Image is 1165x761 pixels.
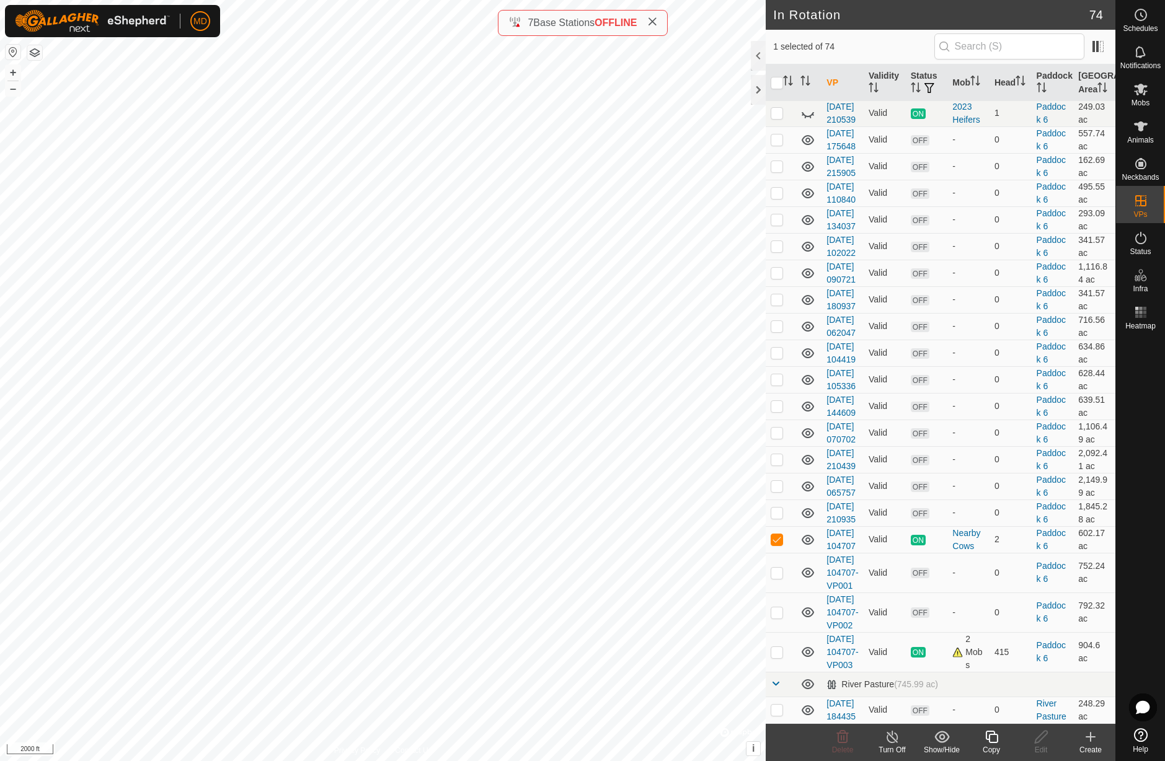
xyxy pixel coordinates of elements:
[6,45,20,59] button: Reset Map
[864,697,906,723] td: Valid
[1127,136,1154,144] span: Animals
[990,446,1032,473] td: 0
[990,286,1032,313] td: 0
[952,527,985,553] div: Nearby Cows
[952,240,985,253] div: -
[1066,744,1115,755] div: Create
[826,679,938,690] div: River Pasture
[1037,501,1066,524] a: Paddock 6
[826,421,856,444] a: [DATE] 070702
[864,340,906,366] td: Valid
[990,233,1032,260] td: 0
[917,744,967,755] div: Show/Hide
[826,368,856,391] a: [DATE] 105336
[911,215,929,226] span: OFF
[911,647,926,658] span: ON
[952,187,985,200] div: -
[783,77,793,87] p-sorticon: Activate to sort
[864,153,906,180] td: Valid
[990,526,1032,553] td: 2
[1073,206,1115,233] td: 293.09 ac
[911,108,926,119] span: ON
[864,180,906,206] td: Valid
[952,480,985,493] div: -
[826,698,856,721] a: [DATE] 184435
[911,535,926,545] span: ON
[1037,395,1066,418] a: Paddock 6
[1073,499,1115,526] td: 1,845.28 ac
[826,235,856,258] a: [DATE] 102022
[1073,592,1115,632] td: 792.32 ac
[864,313,906,340] td: Valid
[864,473,906,499] td: Valid
[906,64,948,102] th: Status
[864,286,906,313] td: Valid
[1037,262,1066,284] a: Paddock 6
[864,632,906,672] td: Valid
[990,126,1032,153] td: 0
[990,697,1032,723] td: 0
[826,288,856,311] a: [DATE] 180937
[864,446,906,473] td: Valid
[1037,208,1066,231] a: Paddock 6
[990,340,1032,366] td: 0
[864,126,906,153] td: Valid
[1123,25,1158,32] span: Schedules
[773,40,934,53] span: 1 selected of 74
[970,77,980,87] p-sorticon: Activate to sort
[1016,744,1066,755] div: Edit
[869,84,879,94] p-sorticon: Activate to sort
[528,17,533,28] span: 7
[1073,100,1115,126] td: 249.03 ac
[6,81,20,96] button: –
[773,7,1089,22] h2: In Rotation
[990,420,1032,446] td: 0
[1089,6,1103,24] span: 74
[1073,420,1115,446] td: 1,106.49 ac
[1016,77,1025,87] p-sorticon: Activate to sort
[952,400,985,413] div: -
[595,17,637,28] span: OFFLINE
[911,135,929,146] span: OFF
[952,703,985,716] div: -
[911,268,929,279] span: OFF
[952,506,985,519] div: -
[990,592,1032,632] td: 0
[826,315,856,338] a: [DATE] 062047
[952,373,985,386] div: -
[911,375,929,385] span: OFF
[864,393,906,420] td: Valid
[1073,260,1115,286] td: 1,116.84 ac
[911,322,929,332] span: OFF
[334,745,381,756] a: Privacy Policy
[1037,600,1066,623] a: Paddock 6
[1037,288,1066,311] a: Paddock 6
[952,453,985,466] div: -
[1073,366,1115,393] td: 628.44 ac
[1133,211,1147,218] span: VPs
[952,133,985,146] div: -
[990,206,1032,233] td: 0
[826,448,856,471] a: [DATE] 210439
[1037,698,1066,721] a: River Pasture
[867,744,917,755] div: Turn Off
[864,526,906,553] td: Valid
[864,553,906,592] td: Valid
[1125,322,1156,330] span: Heatmap
[952,293,985,306] div: -
[911,295,929,306] span: OFF
[864,420,906,446] td: Valid
[800,77,810,87] p-sorticon: Activate to sort
[1037,528,1066,551] a: Paddock 6
[990,393,1032,420] td: 0
[1097,84,1107,94] p-sorticon: Activate to sort
[1037,182,1066,205] a: Paddock 6
[952,100,985,126] div: 2023 Heifers
[1073,340,1115,366] td: 634.86 ac
[1133,746,1148,753] span: Help
[864,499,906,526] td: Valid
[990,553,1032,592] td: 0
[1122,174,1159,181] span: Neckbands
[1037,155,1066,178] a: Paddock 6
[947,64,990,102] th: Mob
